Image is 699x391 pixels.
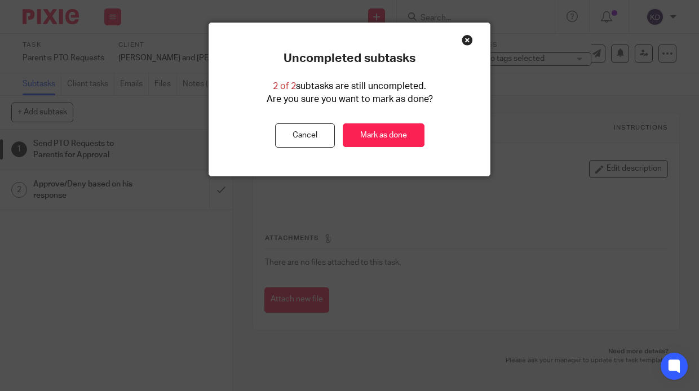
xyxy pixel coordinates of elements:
[284,51,415,66] p: Uncompleted subtasks
[273,82,296,91] span: 2 of 2
[273,80,426,93] p: subtasks are still uncompleted.
[267,93,433,106] p: Are you sure you want to mark as done?
[462,34,473,46] div: Close this dialog window
[343,123,424,148] a: Mark as done
[275,123,335,148] button: Cancel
